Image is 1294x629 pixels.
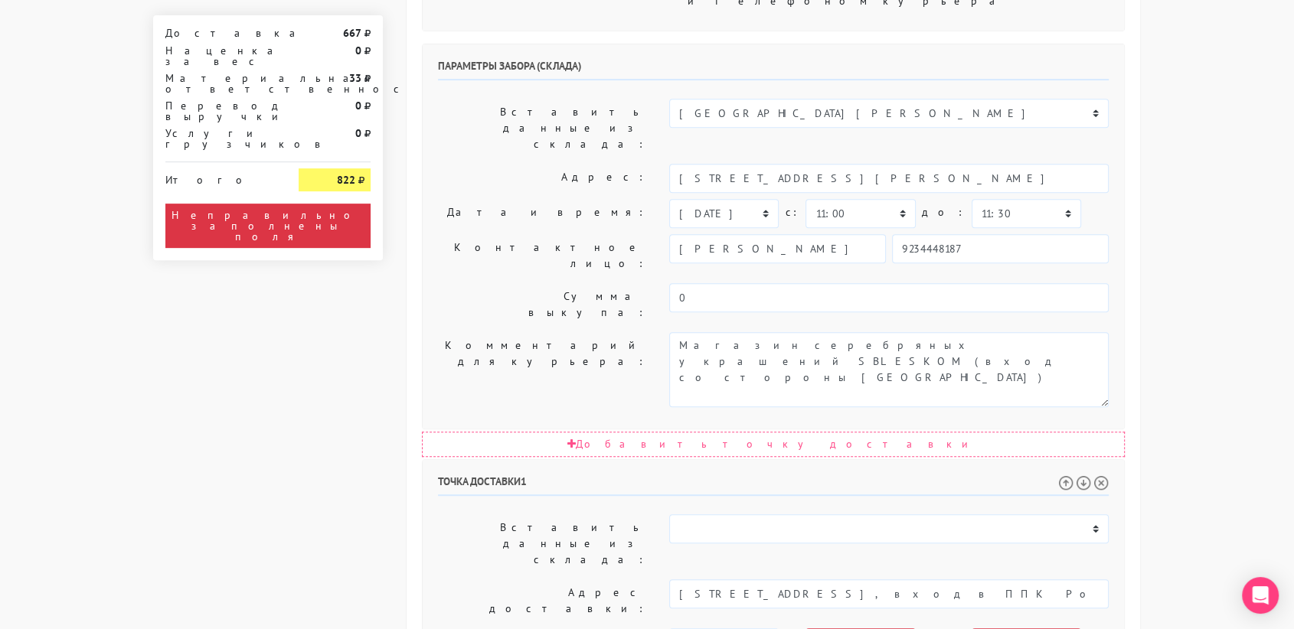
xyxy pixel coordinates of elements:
[154,45,287,67] div: Наценка за вес
[426,234,658,277] label: Контактное лицо:
[355,126,361,140] strong: 0
[355,44,361,57] strong: 0
[355,99,361,112] strong: 0
[154,100,287,122] div: Перевод выручки
[165,204,371,248] div: Неправильно заполнены поля
[669,234,886,263] input: Имя
[154,28,287,38] div: Доставка
[426,99,658,158] label: Вставить данные из склада:
[422,432,1125,457] div: Добавить точку доставки
[165,168,276,185] div: Итого
[785,199,799,226] label: c:
[349,71,361,85] strong: 33
[892,234,1109,263] input: Телефон
[426,283,658,326] label: Сумма выкупа:
[922,199,966,226] label: до:
[154,128,287,149] div: Услуги грузчиков
[426,579,658,622] label: Адрес доставки:
[426,164,658,193] label: Адрес:
[154,73,287,94] div: Материальная ответственность
[1242,577,1279,614] div: Open Intercom Messenger
[426,332,658,407] label: Комментарий для курьера:
[438,475,1109,496] h6: Точка доставки
[426,199,658,228] label: Дата и время:
[438,60,1109,80] h6: Параметры забора (склада)
[337,173,355,187] strong: 822
[343,26,361,40] strong: 667
[426,514,658,573] label: Вставить данные из склада:
[521,474,527,488] span: 1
